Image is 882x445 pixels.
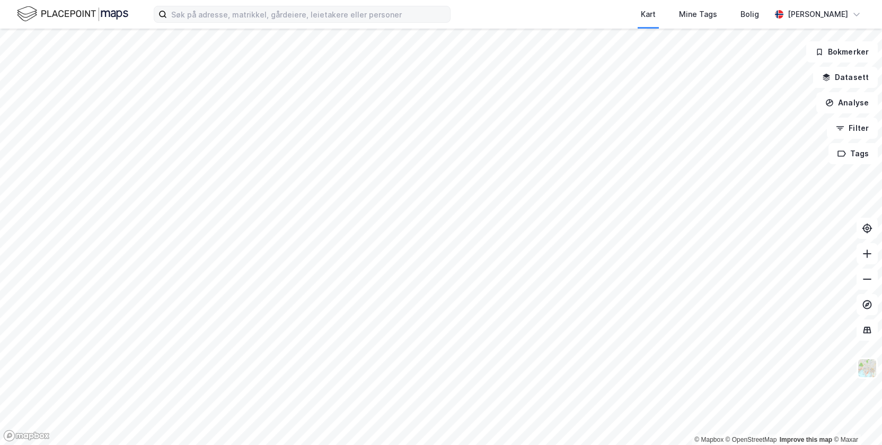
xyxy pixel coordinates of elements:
img: logo.f888ab2527a4732fd821a326f86c7f29.svg [17,5,128,23]
a: Mapbox homepage [3,430,50,442]
div: Kart [641,8,656,21]
button: Bokmerker [806,41,878,63]
button: Tags [828,143,878,164]
button: Datasett [813,67,878,88]
button: Filter [827,118,878,139]
iframe: Chat Widget [829,394,882,445]
div: [PERSON_NAME] [788,8,848,21]
a: Improve this map [780,436,832,443]
div: Mine Tags [679,8,717,21]
input: Søk på adresse, matrikkel, gårdeiere, leietakere eller personer [167,6,450,22]
div: Bolig [740,8,759,21]
button: Analyse [816,92,878,113]
a: OpenStreetMap [726,436,777,443]
img: Z [857,358,877,378]
div: Kontrollprogram for chat [829,394,882,445]
a: Mapbox [694,436,724,443]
